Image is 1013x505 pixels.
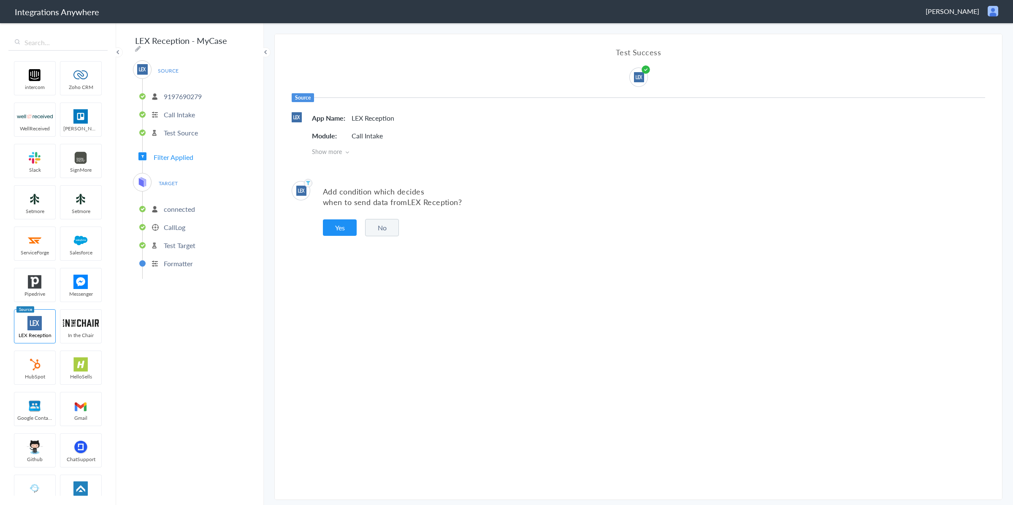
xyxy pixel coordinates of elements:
p: Add condition which decides when to send data from ? [323,186,985,207]
p: Test Target [164,240,195,250]
span: Google Contacts [14,414,55,421]
img: github.png [17,440,53,454]
span: SignMore [60,166,101,173]
img: trello.png [63,109,99,124]
p: 9197690279 [164,92,202,101]
h5: Module [312,131,350,140]
img: lex-app-logo.svg [292,112,302,122]
span: SOURCE [152,65,184,76]
p: Formatter [164,259,193,268]
span: Gmail [60,414,101,421]
img: af-app-logo.svg [63,481,99,496]
p: Test Source [164,128,198,138]
img: zoho-logo.svg [63,68,99,82]
span: LEX Reception [407,197,458,207]
span: WellReceived [14,125,55,132]
p: CallLog [164,222,185,232]
img: lex-app-logo.svg [296,186,306,196]
p: Call Intake [352,131,383,140]
h4: Test Success [292,47,985,57]
button: Yes [323,219,357,236]
span: Messenger [60,290,101,297]
span: Filter Applied [154,152,193,162]
img: hubspot-logo.svg [17,357,53,372]
span: ChatSupport [60,456,101,463]
img: lex-app-logo.svg [137,64,148,75]
span: LEX Reception [14,332,55,339]
h5: App Name [312,113,350,123]
span: Github [14,456,55,463]
img: mycase-logo-new.svg [137,177,148,187]
span: Slack [14,166,55,173]
img: setmoreNew.jpg [63,192,99,206]
span: Show more [312,147,985,156]
img: user.png [988,6,998,16]
img: gmail-logo.svg [63,399,99,413]
span: HelloSells [60,373,101,380]
span: Setmore [14,208,55,215]
img: chatsupport-icon.svg [63,440,99,454]
p: LEX Reception [352,113,394,123]
img: serviceforge-icon.png [17,233,53,248]
span: Salesforce [60,249,101,256]
span: In the Chair [60,332,101,339]
h1: Integrations Anywhere [15,6,99,18]
img: FBM.png [63,275,99,289]
img: slack-logo.svg [17,151,53,165]
span: [PERSON_NAME] [60,125,101,132]
button: No [365,219,399,236]
img: wr-logo.svg [17,109,53,124]
img: setmoreNew.jpg [17,192,53,206]
img: pipedrive.png [17,275,53,289]
p: Call Intake [164,110,195,119]
img: salesforce-logo.svg [63,233,99,248]
span: intercom [14,84,55,91]
img: lex-app-logo.svg [634,72,644,82]
input: Search... [8,35,108,51]
img: lex-app-logo.svg [17,316,53,330]
img: Answering_service.png [17,481,53,496]
span: Setmore [60,208,101,215]
span: Zoho CRM [60,84,101,91]
span: Pipedrive [14,290,55,297]
img: hs-app-logo.svg [63,357,99,372]
span: [PERSON_NAME] [926,6,979,16]
img: googleContact_logo.png [17,399,53,413]
span: HubSpot [14,373,55,380]
img: intercom-logo.svg [17,68,53,82]
h6: Source [292,93,314,102]
span: ServiceForge [14,249,55,256]
span: TARGET [152,178,184,189]
p: connected [164,204,195,214]
img: inch-logo.svg [63,316,99,330]
img: signmore-logo.png [63,151,99,165]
